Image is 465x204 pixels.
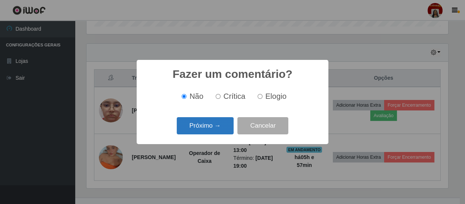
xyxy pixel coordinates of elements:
input: Elogio [258,94,262,99]
button: Cancelar [237,117,288,135]
span: Crítica [224,92,246,100]
input: Não [182,94,186,99]
span: Não [189,92,203,100]
span: Elogio [265,92,286,100]
h2: Fazer um comentário? [173,67,292,81]
input: Crítica [216,94,221,99]
button: Próximo → [177,117,234,135]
